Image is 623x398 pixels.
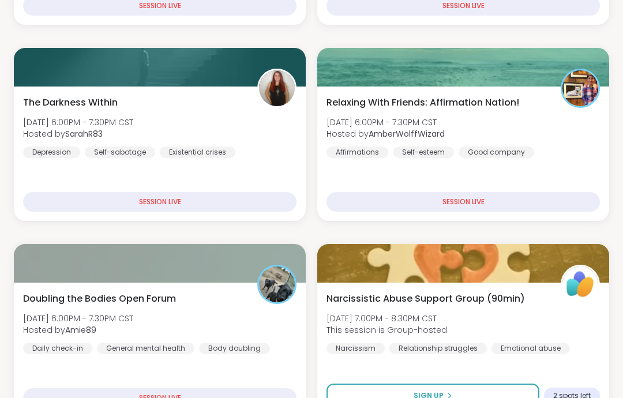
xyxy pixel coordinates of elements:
b: SarahR83 [65,128,103,140]
span: Hosted by [23,128,133,140]
b: Amie89 [65,324,96,336]
span: Hosted by [23,324,133,336]
div: Body doubling [199,343,270,354]
div: Self-esteem [393,147,454,158]
span: Relaxing With Friends: Affirmation Nation! [326,96,519,110]
div: Self-sabotage [85,147,155,158]
div: General mental health [97,343,194,354]
b: AmberWolffWizard [369,128,445,140]
span: Doubling the Bodies Open Forum [23,292,176,306]
div: Good company [459,147,534,158]
img: SarahR83 [259,70,295,106]
div: Existential crises [160,147,235,158]
div: SESSION LIVE [326,192,600,212]
div: Relationship struggles [389,343,487,354]
div: Narcissism [326,343,385,354]
span: [DATE] 6:00PM - 7:30PM CST [326,117,445,128]
div: Depression [23,147,80,158]
span: Hosted by [326,128,445,140]
div: Daily check-in [23,343,92,354]
span: This session is Group-hosted [326,324,447,336]
span: Narcissistic Abuse Support Group (90min) [326,292,525,306]
img: ShareWell [562,266,598,302]
div: Emotional abuse [491,343,570,354]
span: [DATE] 6:00PM - 7:30PM CST [23,117,133,128]
span: [DATE] 6:00PM - 7:30PM CST [23,313,133,324]
span: The Darkness Within [23,96,118,110]
span: [DATE] 7:00PM - 8:30PM CST [326,313,447,324]
div: SESSION LIVE [23,192,297,212]
img: AmberWolffWizard [562,70,598,106]
img: Amie89 [259,266,295,302]
div: Affirmations [326,147,388,158]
